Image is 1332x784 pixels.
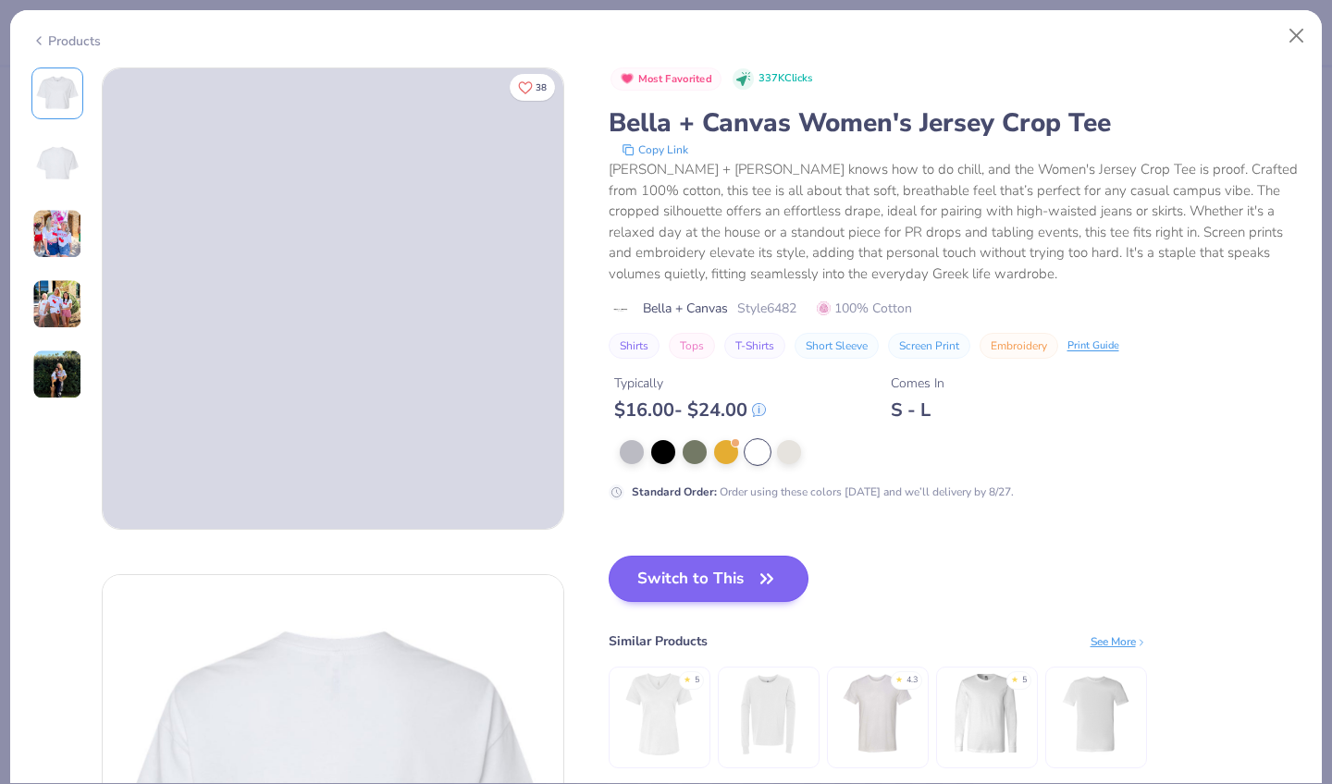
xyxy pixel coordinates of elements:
[758,71,812,87] span: 337K Clicks
[795,333,879,359] button: Short Sleeve
[1279,18,1314,54] button: Close
[817,299,912,318] span: 100% Cotton
[609,333,660,359] button: Shirts
[32,279,82,329] img: User generated content
[632,484,1014,500] div: Order using these colors [DATE] and we’ll delivery by 8/27.
[724,333,785,359] button: T-Shirts
[609,631,708,651] div: Similar Products
[833,670,921,758] img: Bella + Canvas Unisex Triblend T-Shirt
[906,674,918,687] div: 4.3
[610,67,722,92] button: Badge Button
[695,674,699,687] div: 5
[632,484,717,499] strong: Standard Order :
[737,299,796,318] span: Style 6482
[669,333,715,359] button: Tops
[620,71,635,86] img: Most Favorited sort
[614,374,766,393] div: Typically
[643,299,728,318] span: Bella + Canvas
[35,141,80,186] img: Back
[638,74,712,84] span: Most Favorited
[1091,633,1147,650] div: See More
[510,74,555,101] button: Like
[615,670,703,758] img: Bella + Canvas Ladies' Relaxed Jersey V-Neck T-Shirt
[609,105,1301,141] div: Bella + Canvas Women's Jersey Crop Tee
[943,670,1030,758] img: Bella + Canvas Long Sleeve Jersey Tee
[32,349,82,399] img: User generated content
[609,159,1301,284] div: [PERSON_NAME] + [PERSON_NAME] knows how to do chill, and the Women's Jersey Crop Tee is proof. Cr...
[1067,338,1119,354] div: Print Guide
[32,209,82,259] img: User generated content
[895,674,903,681] div: ★
[1052,670,1140,758] img: Bella + Canvas Unisex Poly-Cotton Short-Sleeve T-Shirt
[31,31,101,51] div: Products
[609,302,634,317] img: brand logo
[980,333,1058,359] button: Embroidery
[616,141,694,159] button: copy to clipboard
[684,674,691,681] div: ★
[891,374,944,393] div: Comes In
[888,333,970,359] button: Screen Print
[614,398,766,422] div: $ 16.00 - $ 24.00
[609,556,809,602] button: Switch to This
[35,71,80,116] img: Front
[1022,674,1027,687] div: 5
[536,83,547,92] span: 38
[891,398,944,422] div: S - L
[724,670,812,758] img: Bella + Canvas Youth Jersey Long Sleeve Tee
[1011,674,1018,681] div: ★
